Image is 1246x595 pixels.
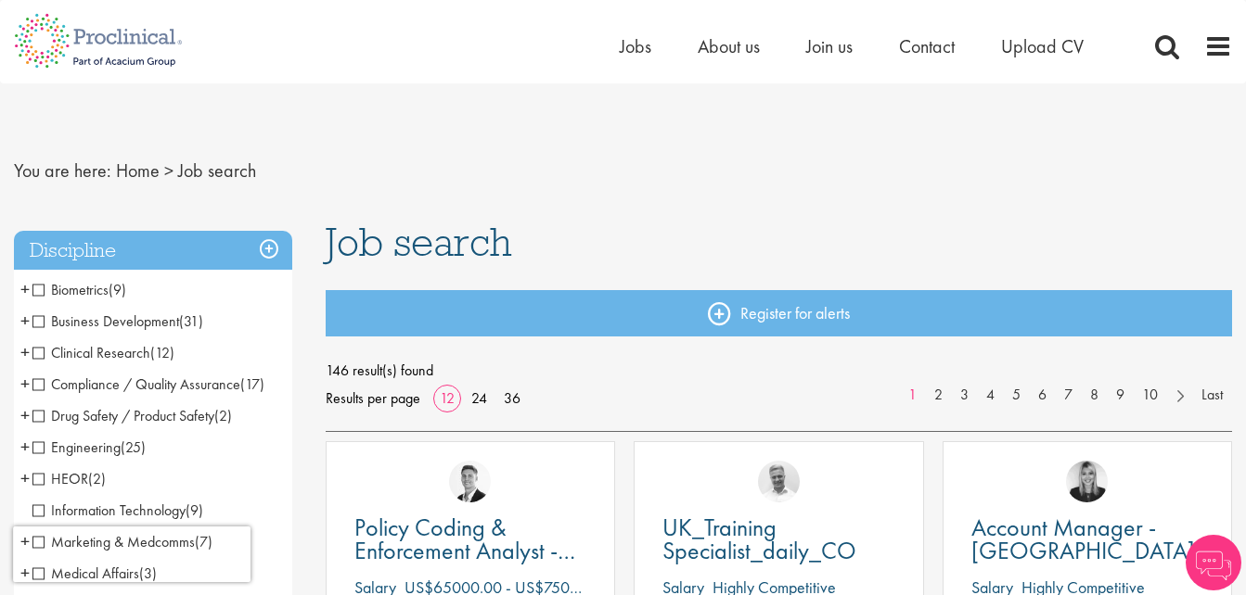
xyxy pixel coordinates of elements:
[186,500,203,520] span: (9)
[20,338,30,366] span: +
[88,469,106,488] span: (2)
[1133,385,1167,406] a: 10
[971,516,1203,563] a: Account Manager - [GEOGRAPHIC_DATA]
[20,275,30,303] span: +
[698,34,760,58] a: About us
[977,385,1004,406] a: 4
[32,311,203,331] span: Business Development
[899,385,926,406] a: 1
[465,388,494,408] a: 24
[662,512,856,566] span: UK_Training Specialist_daily_CO
[971,512,1195,566] span: Account Manager - [GEOGRAPHIC_DATA]
[13,526,250,582] iframe: reCAPTCHA
[32,343,174,362] span: Clinical Research
[1029,385,1056,406] a: 6
[20,433,30,461] span: +
[951,385,978,406] a: 3
[179,311,203,331] span: (31)
[662,516,894,563] a: UK_Training Specialist_daily_CO
[1066,461,1108,502] img: Janelle Jones
[326,290,1232,336] a: Register for alerts
[121,437,146,457] span: (25)
[240,374,264,394] span: (17)
[925,385,952,406] a: 2
[354,516,586,563] a: Policy Coding & Enforcement Analyst - Remote
[164,158,173,183] span: >
[32,311,179,331] span: Business Development
[32,280,126,299] span: Biometrics
[1107,385,1134,406] a: 9
[32,280,109,299] span: Biometrics
[32,469,88,488] span: HEOR
[14,158,111,183] span: You are here:
[1055,385,1082,406] a: 7
[1081,385,1108,406] a: 8
[32,437,146,457] span: Engineering
[1003,385,1030,406] a: 5
[20,464,30,492] span: +
[497,388,527,408] a: 36
[1001,34,1084,58] a: Upload CV
[758,461,800,502] img: Joshua Bye
[32,500,203,520] span: Information Technology
[326,385,420,412] span: Results per page
[214,406,232,425] span: (2)
[150,343,174,362] span: (12)
[20,307,30,335] span: +
[899,34,955,58] a: Contact
[1192,385,1232,406] a: Last
[109,280,126,299] span: (9)
[433,388,461,408] a: 12
[14,231,292,271] h3: Discipline
[806,34,853,58] a: Join us
[20,370,30,398] span: +
[620,34,651,58] a: Jobs
[116,158,160,183] a: breadcrumb link
[32,437,121,457] span: Engineering
[449,461,491,502] img: George Watson
[326,217,512,267] span: Job search
[32,343,150,362] span: Clinical Research
[32,469,106,488] span: HEOR
[32,374,264,394] span: Compliance / Quality Assurance
[354,512,575,589] span: Policy Coding & Enforcement Analyst - Remote
[20,401,30,429] span: +
[32,500,186,520] span: Information Technology
[32,406,214,425] span: Drug Safety / Product Safety
[1186,535,1241,590] img: Chatbot
[32,374,240,394] span: Compliance / Quality Assurance
[326,357,1232,385] span: 146 result(s) found
[178,158,256,183] span: Job search
[32,406,232,425] span: Drug Safety / Product Safety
